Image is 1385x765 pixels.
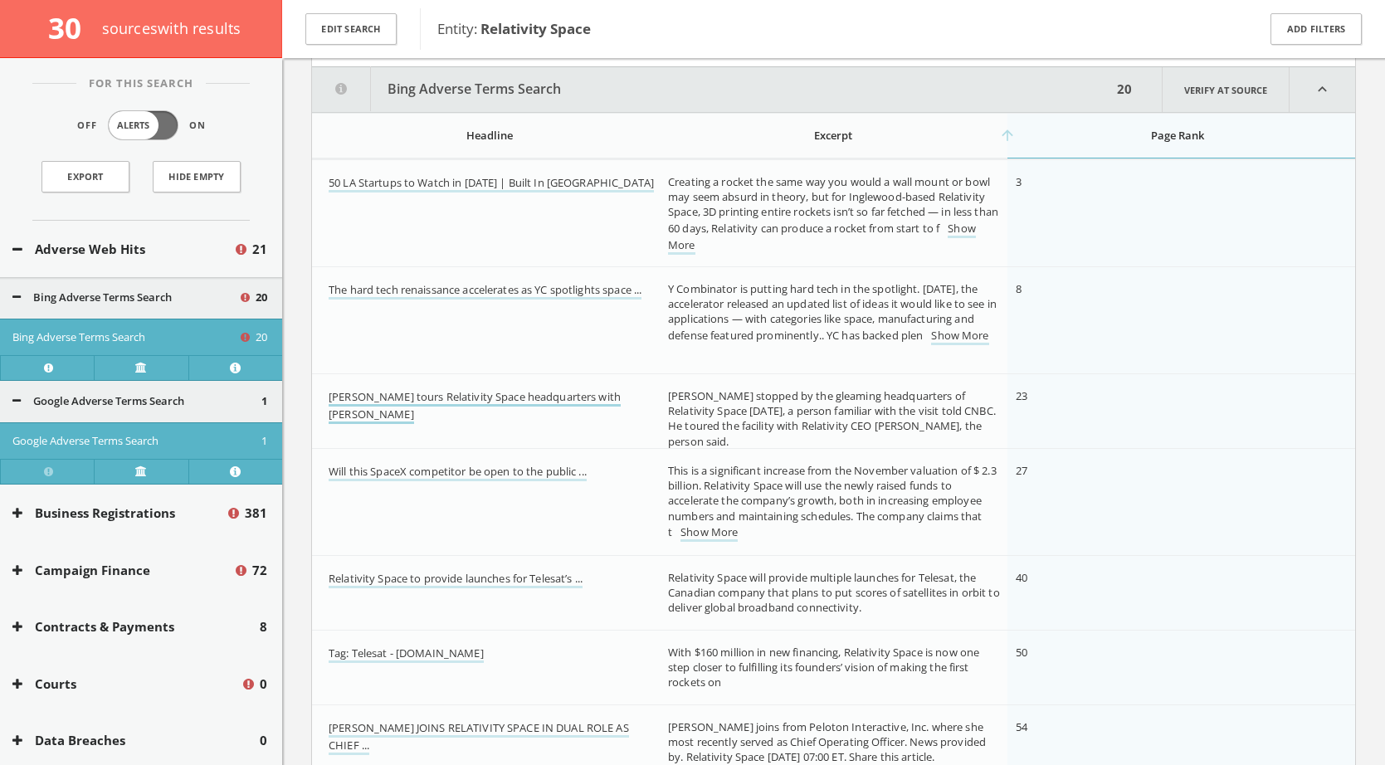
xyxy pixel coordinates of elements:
div: Page Rank [1016,128,1339,143]
span: 0 [260,675,267,694]
div: Headline [329,128,650,143]
span: [PERSON_NAME] stopped by the gleaming headquarters of Relativity Space [DATE], a person familiar ... [668,388,996,449]
a: Verify at source [1162,67,1290,112]
a: Relativity Space to provide launches for Telesat’s ... [329,571,583,588]
span: [PERSON_NAME] joins from Peloton Interactive, Inc. where she most recently served as Chief Operat... [668,719,986,764]
button: Courts [12,675,241,694]
a: Verify at source [94,355,188,380]
a: Export [41,161,129,192]
button: Contracts & Payments [12,617,260,636]
span: 40 [1016,570,1027,585]
button: Bing Adverse Terms Search [12,329,238,346]
button: Add Filters [1270,13,1362,46]
span: 20 [256,329,267,346]
a: Show More [680,524,738,542]
span: Relativity Space will provide multiple launches for Telesat, the Canadian company that plans to p... [668,570,1000,615]
span: 8 [1016,281,1022,296]
button: Hide Empty [153,161,241,192]
span: 23 [1016,388,1027,403]
i: expand_less [1290,67,1355,112]
button: Bing Adverse Terms Search [12,290,238,306]
i: arrow_upward [999,127,1016,144]
span: On [189,119,206,133]
b: Relativity Space [480,19,591,38]
a: Show More [931,328,988,345]
a: Show More [668,221,976,256]
a: 50 LA Startups to Watch in [DATE] | Built In [GEOGRAPHIC_DATA] [329,175,654,192]
span: For This Search [76,76,206,92]
span: 20 [256,290,267,306]
a: [PERSON_NAME] tours Relativity Space headquarters with [PERSON_NAME] [329,389,621,424]
span: 21 [252,240,267,259]
span: This is a significant increase from the November valuation of $ 2.3 billion. Relativity Space wil... [668,463,997,539]
span: 3 [1016,174,1022,189]
div: 20 [1112,67,1137,112]
button: Business Registrations [12,504,226,523]
div: Excerpt [668,128,997,143]
span: 72 [252,561,267,580]
span: Y Combinator is putting hard tech in the spotlight. [DATE], the accelerator released an updated l... [668,281,997,343]
button: Google Adverse Terms Search [12,393,261,410]
span: Off [77,119,97,133]
button: Bing Adverse Terms Search [312,67,1112,112]
button: Campaign Finance [12,561,233,580]
a: The hard tech renaissance accelerates as YC spotlights space ... [329,282,641,300]
span: 27 [1016,463,1027,478]
a: Will this SpaceX competitor be open to the public ... [329,464,587,481]
span: 1 [261,433,267,450]
span: 8 [260,617,267,636]
span: 30 [48,8,95,47]
span: Creating a rocket the same way you would a wall mount or bowl may seem absurd in theory, but for ... [668,174,998,236]
button: Adverse Web Hits [12,240,233,259]
span: 0 [260,731,267,750]
span: 1 [261,393,267,410]
button: Edit Search [305,13,397,46]
span: source s with results [102,18,241,38]
a: Verify at source [94,459,188,484]
a: Tag: Telesat - [DOMAIN_NAME] [329,646,484,663]
a: [PERSON_NAME] JOINS RELATIVITY SPACE IN DUAL ROLE AS CHIEF ... [329,720,629,755]
span: 381 [245,504,267,523]
span: 54 [1016,719,1027,734]
span: Entity: [437,19,591,38]
button: Data Breaches [12,731,260,750]
button: Google Adverse Terms Search [12,433,261,450]
span: With $160 million in new financing, Relativity Space is now one step closer to fulfilling its fou... [668,645,979,689]
span: 50 [1016,645,1027,660]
